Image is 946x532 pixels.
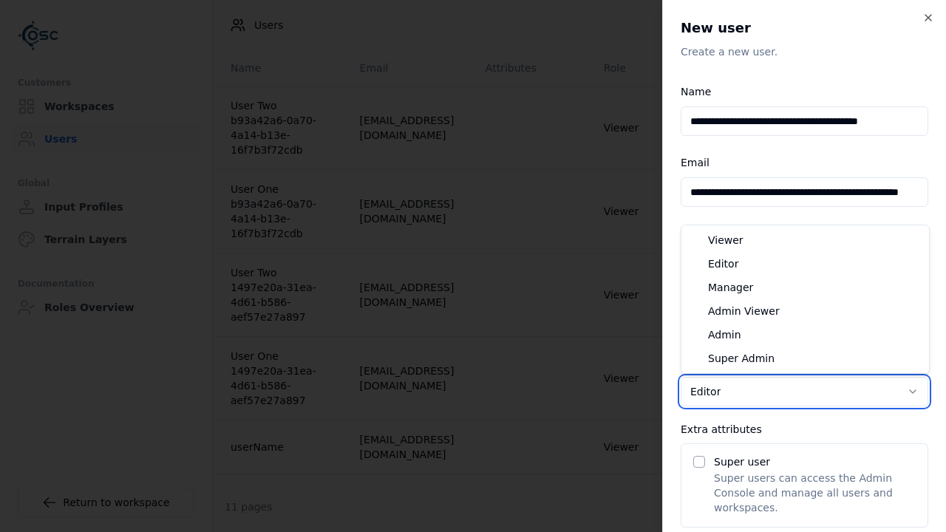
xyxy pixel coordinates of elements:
span: Admin [708,327,741,342]
span: Viewer [708,233,743,248]
span: Editor [708,256,738,271]
span: Super Admin [708,351,775,366]
span: Admin Viewer [708,304,780,318]
span: Manager [708,280,753,295]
